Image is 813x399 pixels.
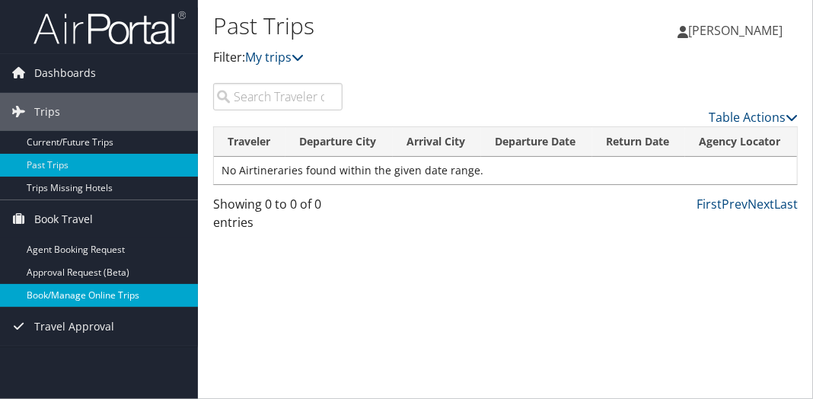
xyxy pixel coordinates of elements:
[34,54,96,92] span: Dashboards
[213,83,343,110] input: Search Traveler or Arrival City
[481,127,592,157] th: Departure Date: activate to sort column ascending
[677,8,798,53] a: [PERSON_NAME]
[709,109,798,126] a: Table Actions
[34,200,93,238] span: Book Travel
[285,127,393,157] th: Departure City: activate to sort column ascending
[697,196,722,212] a: First
[213,195,343,239] div: Showing 0 to 0 of 0 entries
[34,308,114,346] span: Travel Approval
[748,196,774,212] a: Next
[774,196,798,212] a: Last
[33,10,186,46] img: airportal-logo.png
[685,127,797,157] th: Agency Locator: activate to sort column ascending
[214,157,797,184] td: No Airtineraries found within the given date range.
[34,93,60,131] span: Trips
[214,127,285,157] th: Traveler: activate to sort column ascending
[213,48,603,68] p: Filter:
[213,10,603,42] h1: Past Trips
[688,22,783,39] span: [PERSON_NAME]
[393,127,481,157] th: Arrival City: activate to sort column ascending
[245,49,304,65] a: My trips
[722,196,748,212] a: Prev
[592,127,685,157] th: Return Date: activate to sort column ascending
